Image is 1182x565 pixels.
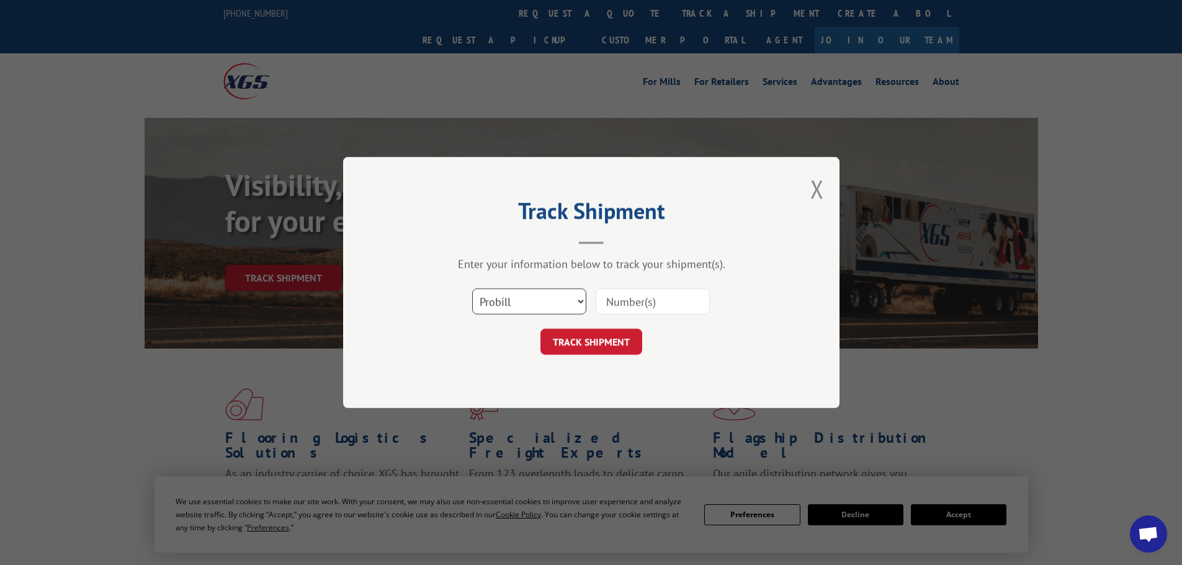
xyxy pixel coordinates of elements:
[405,202,777,226] h2: Track Shipment
[540,329,642,355] button: TRACK SHIPMENT
[1130,515,1167,553] a: Open chat
[596,288,710,314] input: Number(s)
[405,257,777,271] div: Enter your information below to track your shipment(s).
[810,172,824,205] button: Close modal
